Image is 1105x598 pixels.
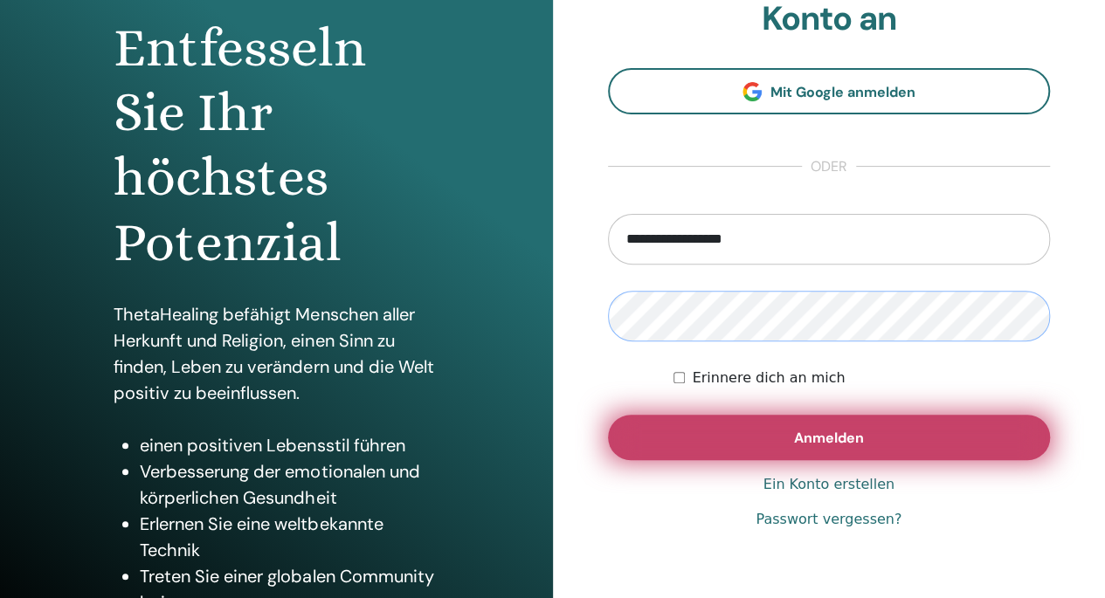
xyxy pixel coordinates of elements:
[140,434,404,457] font: einen positiven Lebensstil führen
[673,368,1050,388] div: Ich soll auf unbestimmte Zeit oder bis zur manuellen Abmeldung authentifiziert bleiben
[763,474,894,495] a: Ein Konto erstellen
[114,303,433,404] font: ThetaHealing befähigt Menschen aller Herkunft und Religion, einen Sinn zu finden, Leben zu veränd...
[140,512,383,561] font: Erlernen Sie eine weltbekannte Technik
[794,429,864,447] font: Anmelden
[608,68,1051,114] a: Mit Google anmelden
[140,460,419,509] font: Verbesserung der emotionalen und körperlichen Gesundheit
[770,83,915,101] font: Mit Google anmelden
[114,17,365,273] font: Entfesseln Sie Ihr höchstes Potenzial
[811,157,847,175] font: oder
[756,509,901,530] a: Passwort vergessen?
[756,511,901,527] font: Passwort vergessen?
[763,476,894,492] font: Ein Konto erstellen
[692,369,845,386] font: Erinnere dich an mich
[608,415,1051,460] button: Anmelden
